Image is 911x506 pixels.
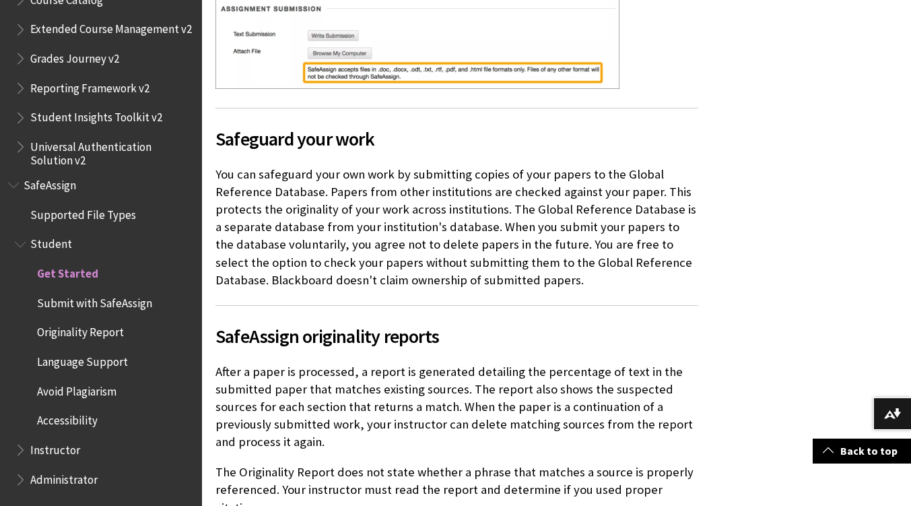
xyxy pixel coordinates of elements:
span: SafeAssign [24,174,76,192]
span: Originality Report [37,321,124,340]
span: Extended Course Management v2 [30,18,192,36]
span: Get Started [37,262,98,280]
span: Administrator [30,468,98,486]
span: Instructor [30,439,80,457]
p: You can safeguard your own work by submitting copies of your papers to the Global Reference Datab... [215,166,698,289]
span: Submit with SafeAssign [37,292,152,310]
span: SafeAssign originality reports [215,322,698,350]
span: Universal Authentication Solution v2 [30,135,193,167]
p: After a paper is processed, a report is generated detailing the percentage of text in the submitt... [215,363,698,451]
span: Reporting Framework v2 [30,77,149,95]
span: Accessibility [37,410,98,428]
nav: Book outline for Blackboard SafeAssign [8,174,194,491]
span: Student [30,233,72,251]
span: Avoid Plagiarism [37,380,116,398]
span: Grades Journey v2 [30,47,119,65]
span: Supported File Types [30,203,136,222]
a: Back to top [813,439,911,464]
span: Student Insights Toolkit v2 [30,106,162,125]
span: Safeguard your work [215,125,698,153]
span: Language Support [37,350,128,369]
